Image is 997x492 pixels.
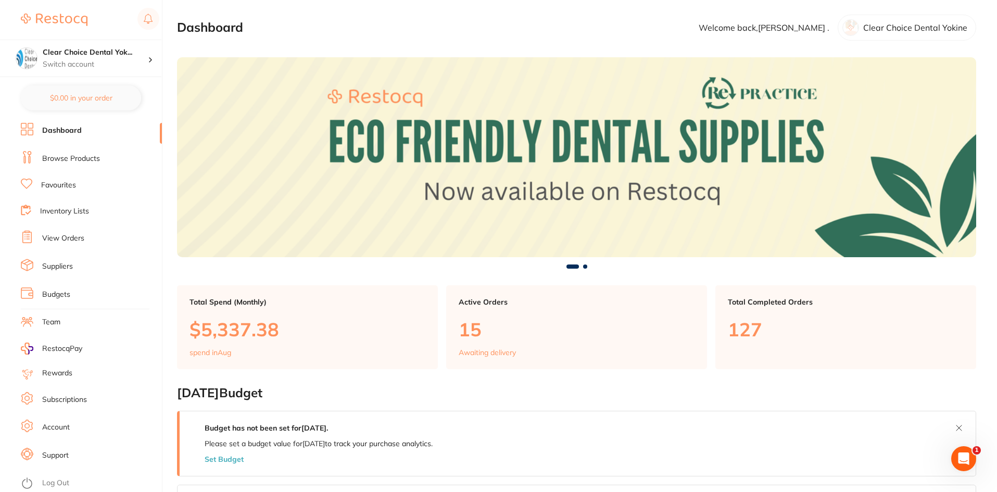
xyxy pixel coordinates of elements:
[42,450,69,461] a: Support
[699,23,829,32] p: Welcome back, [PERSON_NAME] .
[459,298,695,306] p: Active Orders
[42,344,82,354] span: RestocqPay
[43,47,148,58] h4: Clear Choice Dental Yokine
[728,298,964,306] p: Total Completed Orders
[21,14,87,26] img: Restocq Logo
[40,206,89,217] a: Inventory Lists
[42,478,69,488] a: Log Out
[21,343,33,355] img: RestocqPay
[42,289,70,300] a: Budgets
[715,285,976,370] a: Total Completed Orders127
[42,154,100,164] a: Browse Products
[177,20,243,35] h2: Dashboard
[973,446,981,455] span: 1
[190,298,425,306] p: Total Spend (Monthly)
[205,439,433,448] p: Please set a budget value for [DATE] to track your purchase analytics.
[863,23,967,32] p: Clear Choice Dental Yokine
[728,319,964,340] p: 127
[205,423,328,433] strong: Budget has not been set for [DATE] .
[446,285,707,370] a: Active Orders15Awaiting delivery
[459,348,516,357] p: Awaiting delivery
[205,455,244,463] button: Set Budget
[21,343,82,355] a: RestocqPay
[16,48,37,69] img: Clear Choice Dental Yokine
[42,395,87,405] a: Subscriptions
[177,386,976,400] h2: [DATE] Budget
[190,319,425,340] p: $5,337.38
[42,261,73,272] a: Suppliers
[42,317,60,327] a: Team
[951,446,976,471] iframe: Intercom live chat
[459,319,695,340] p: 15
[190,348,231,357] p: spend in Aug
[21,475,159,492] button: Log Out
[42,422,70,433] a: Account
[21,85,141,110] button: $0.00 in your order
[177,57,976,257] img: Dashboard
[41,180,76,191] a: Favourites
[177,285,438,370] a: Total Spend (Monthly)$5,337.38spend inAug
[43,59,148,70] p: Switch account
[42,233,84,244] a: View Orders
[21,8,87,32] a: Restocq Logo
[42,368,72,379] a: Rewards
[42,125,82,136] a: Dashboard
